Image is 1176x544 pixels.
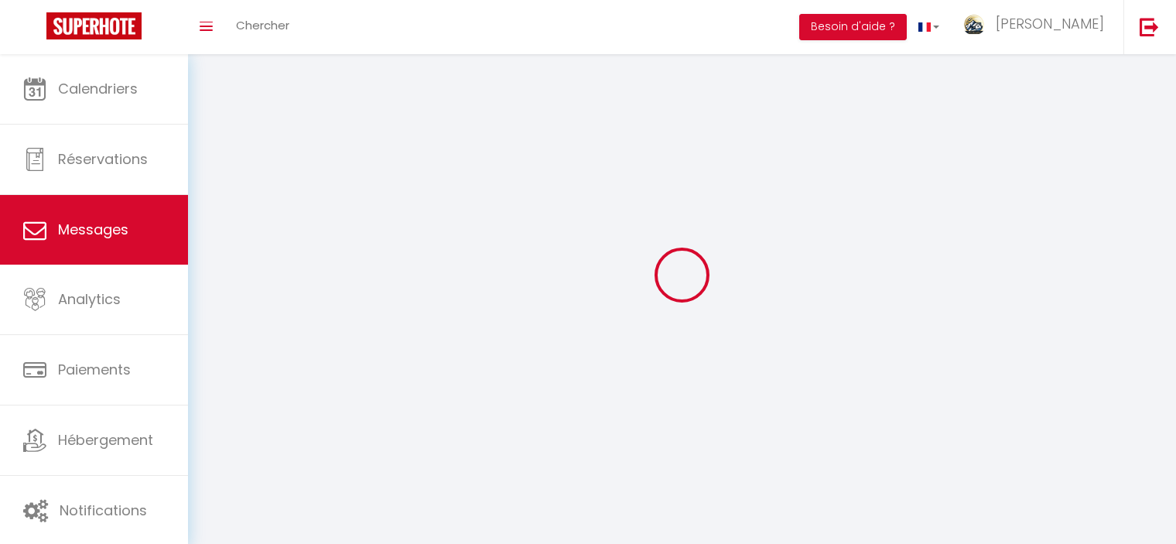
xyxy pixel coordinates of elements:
span: Chercher [236,17,289,33]
span: Réservations [58,149,148,169]
span: Hébergement [58,430,153,450]
span: [PERSON_NAME] [996,14,1104,33]
span: Messages [58,220,128,239]
span: Paiements [58,360,131,379]
span: Analytics [58,289,121,309]
img: Super Booking [46,12,142,39]
button: Besoin d'aide ? [799,14,907,40]
span: Notifications [60,501,147,520]
span: Calendriers [58,79,138,98]
img: logout [1140,17,1159,36]
img: ... [962,14,986,35]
